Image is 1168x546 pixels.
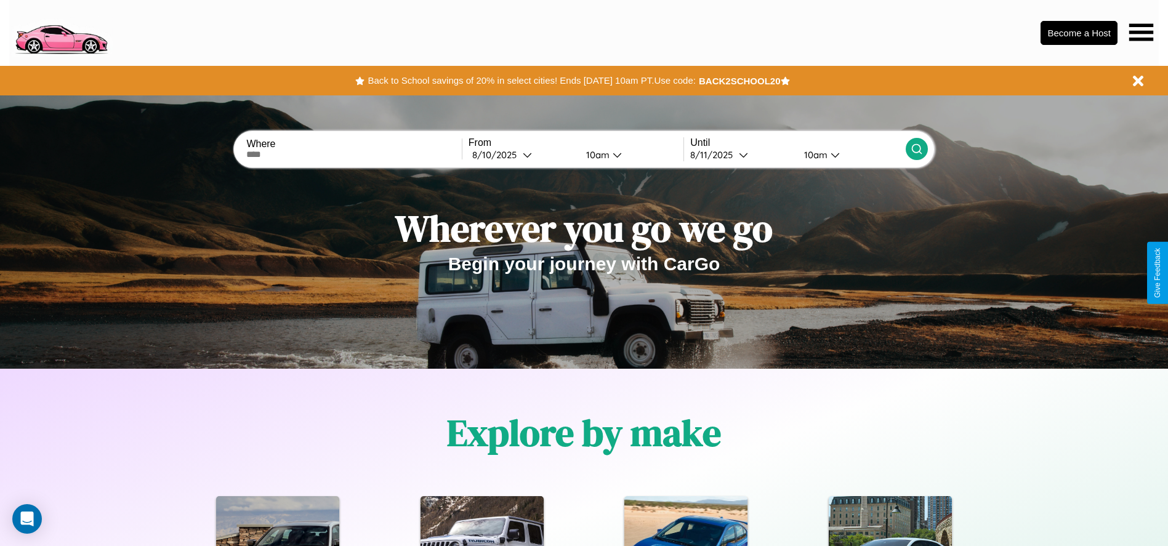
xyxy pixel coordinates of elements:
[699,76,781,86] b: BACK2SCHOOL20
[469,137,683,148] label: From
[1041,21,1118,45] button: Become a Host
[472,149,523,161] div: 8 / 10 / 2025
[364,72,698,89] button: Back to School savings of 20% in select cities! Ends [DATE] 10am PT.Use code:
[12,504,42,534] div: Open Intercom Messenger
[690,137,905,148] label: Until
[447,407,721,458] h1: Explore by make
[1153,248,1162,298] div: Give Feedback
[690,149,739,161] div: 8 / 11 / 2025
[794,148,906,161] button: 10am
[469,148,576,161] button: 8/10/2025
[246,139,461,150] label: Where
[576,148,684,161] button: 10am
[9,6,113,57] img: logo
[580,149,613,161] div: 10am
[798,149,831,161] div: 10am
